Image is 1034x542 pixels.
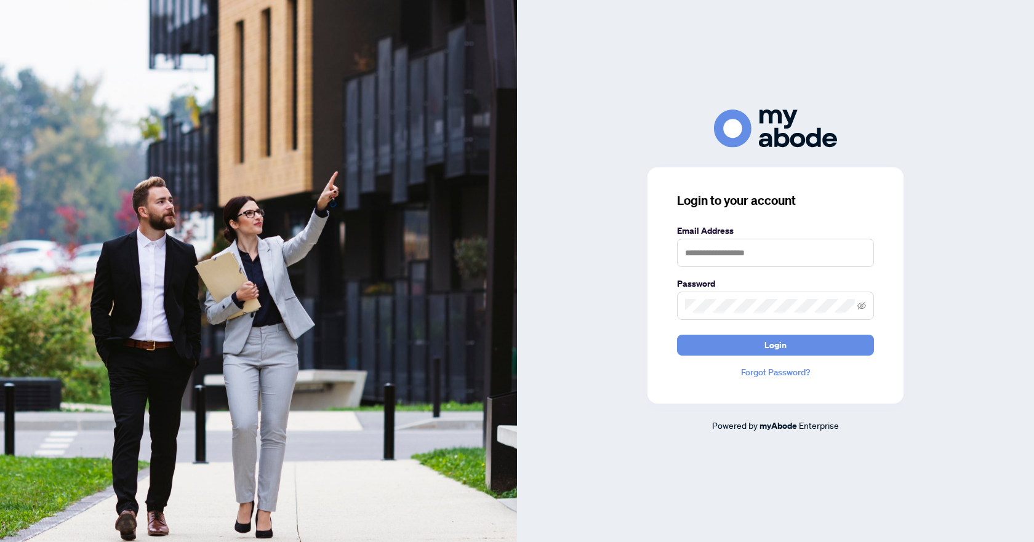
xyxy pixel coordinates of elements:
span: Powered by [712,420,758,431]
label: Email Address [677,224,874,237]
img: ma-logo [714,110,837,147]
span: Login [764,335,787,355]
span: eye-invisible [857,301,866,310]
button: Login [677,335,874,356]
label: Password [677,277,874,290]
h3: Login to your account [677,192,874,209]
a: myAbode [759,419,797,432]
span: Enterprise [799,420,839,431]
a: Forgot Password? [677,365,874,379]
